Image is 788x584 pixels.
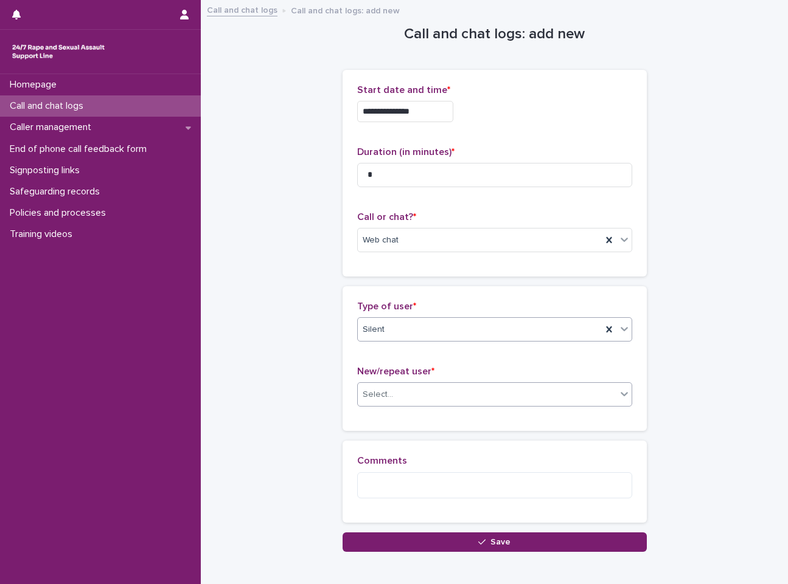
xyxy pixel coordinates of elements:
p: Training videos [5,228,82,240]
p: Call and chat logs [5,100,93,112]
span: Comments [357,456,407,465]
p: Call and chat logs: add new [291,3,400,16]
p: Safeguarding records [5,186,110,198]
p: Homepage [5,79,66,91]
a: Call and chat logs [207,2,277,16]
p: Signposting links [5,165,89,176]
p: Caller management [5,122,101,133]
span: New/repeat user [357,366,434,376]
button: Save [343,532,647,552]
img: rhQMoQhaT3yELyF149Cw [10,40,107,64]
p: Policies and processes [5,207,116,219]
span: Save [490,538,511,546]
span: Silent [363,323,385,336]
div: Select... [363,388,393,401]
span: Type of user [357,301,416,311]
span: Web chat [363,234,399,247]
p: End of phone call feedback form [5,143,156,155]
span: Start date and time [357,85,450,95]
h1: Call and chat logs: add new [343,26,647,43]
span: Duration (in minutes) [357,147,455,157]
span: Call or chat? [357,212,416,222]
